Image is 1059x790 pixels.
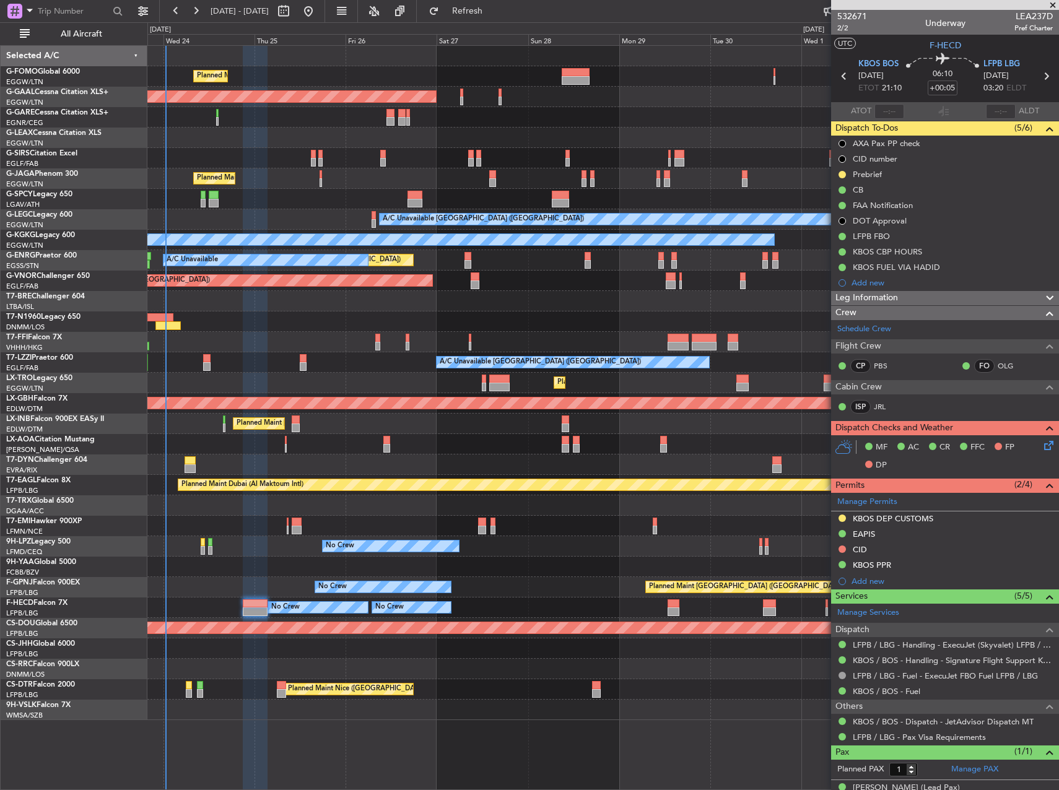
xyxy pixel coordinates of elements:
[6,456,87,464] a: T7-DYNChallenger 604
[853,640,1053,650] a: LFPB / LBG - Handling - ExecuJet (Skyvalet) LFPB / LBG
[6,558,34,566] span: 9H-YAA
[38,2,109,20] input: Trip Number
[853,154,897,164] div: CID number
[835,306,856,320] span: Crew
[6,118,43,128] a: EGNR/CEG
[6,334,28,341] span: T7-FFI
[983,58,1020,71] span: LFPB LBG
[6,436,35,443] span: LX-AOA
[6,640,75,648] a: CS-JHHGlobal 6000
[851,105,871,118] span: ATOT
[326,537,354,555] div: No Crew
[6,293,85,300] a: T7-BREChallenger 604
[853,169,882,180] div: Prebrief
[6,354,32,362] span: T7-LZZI
[6,404,43,414] a: EDLW/DTM
[6,661,79,668] a: CS-RRCFalcon 900LX
[167,251,218,269] div: A/C Unavailable
[6,89,35,96] span: G-GAAL
[375,598,404,617] div: No Crew
[6,354,73,362] a: T7-LZZIPraetor 600
[6,477,37,484] span: T7-EAGL
[6,302,34,311] a: LTBA/ISL
[6,252,77,259] a: G-ENRGPraetor 600
[6,538,31,545] span: 9H-LPZ
[619,34,710,45] div: Mon 29
[6,599,33,607] span: F-HECD
[6,497,32,505] span: T7-TRX
[6,241,43,250] a: EGGW/LTN
[6,375,33,382] span: LX-TRO
[930,39,961,52] span: F-HECD
[853,184,863,195] div: CB
[6,232,35,239] span: G-KGKG
[6,191,72,198] a: G-SPCYLegacy 650
[423,1,497,21] button: Refresh
[6,77,43,87] a: EGGW/LTN
[951,763,998,776] a: Manage PAX
[6,620,35,627] span: CS-DOU
[6,150,30,157] span: G-SIRS
[181,475,303,494] div: Planned Maint Dubai (Al Maktoum Intl)
[6,150,77,157] a: G-SIRSCitation Excel
[6,701,37,709] span: 9H-VSLK
[853,686,920,697] a: KBOS / BOS - Fuel
[874,104,904,119] input: --:--
[850,400,871,414] div: ISP
[801,34,892,45] div: Wed 1
[1014,745,1032,758] span: (1/1)
[6,180,43,189] a: EGGW/LTN
[852,576,1053,586] div: Add new
[6,579,33,586] span: F-GPNJ
[6,252,35,259] span: G-ENRG
[6,375,72,382] a: LX-TROLegacy 650
[346,34,437,45] div: Fri 26
[835,745,849,760] span: Pax
[6,609,38,618] a: LFPB/LBG
[6,261,39,271] a: EGSS/STN
[853,513,933,524] div: KBOS DEP CUSTOMS
[6,486,38,495] a: LFPB/LBG
[6,68,80,76] a: G-FOMOGlobal 6000
[6,466,37,475] a: EVRA/RIX
[835,700,863,714] span: Others
[6,640,33,648] span: CS-JHH
[6,211,72,219] a: G-LEGCLegacy 600
[6,538,71,545] a: 9H-LPZLegacy 500
[6,456,34,464] span: T7-DYN
[835,291,898,305] span: Leg Information
[6,690,38,700] a: LFPB/LBG
[834,38,856,49] button: UTC
[6,272,90,280] a: G-VNORChallenger 650
[440,353,641,371] div: A/C Unavailable [GEOGRAPHIC_DATA] ([GEOGRAPHIC_DATA])
[858,58,899,71] span: KBOS BOS
[882,82,902,95] span: 21:10
[710,34,801,45] div: Tue 30
[6,620,77,627] a: CS-DOUGlobal 6500
[211,6,269,17] span: [DATE] - [DATE]
[6,191,33,198] span: G-SPCY
[853,529,875,539] div: EAPIS
[835,623,869,637] span: Dispatch
[14,24,134,44] button: All Aircraft
[6,334,62,341] a: T7-FFIFalcon 7X
[6,232,75,239] a: G-KGKGLegacy 600
[853,655,1053,666] a: KBOS / BOS - Handling - Signature Flight Support KBOS / BOS
[853,732,986,742] a: LFPB / LBG - Pax Visa Requirements
[970,441,985,454] span: FFC
[1014,478,1032,491] span: (2/4)
[6,436,95,443] a: LX-AOACitation Mustang
[6,711,43,720] a: WMSA/SZB
[255,34,346,45] div: Thu 25
[1014,10,1053,23] span: LEA237D
[1014,121,1032,134] span: (5/6)
[933,68,952,80] span: 06:10
[6,445,79,454] a: [PERSON_NAME]/QSA
[6,579,80,586] a: F-GPNJFalcon 900EX
[6,425,43,434] a: EDLW/DTM
[1006,82,1026,95] span: ELDT
[6,139,43,148] a: EGGW/LTN
[6,518,82,525] a: T7-EMIHawker 900XP
[853,215,907,226] div: DOT Approval
[925,17,965,30] div: Underway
